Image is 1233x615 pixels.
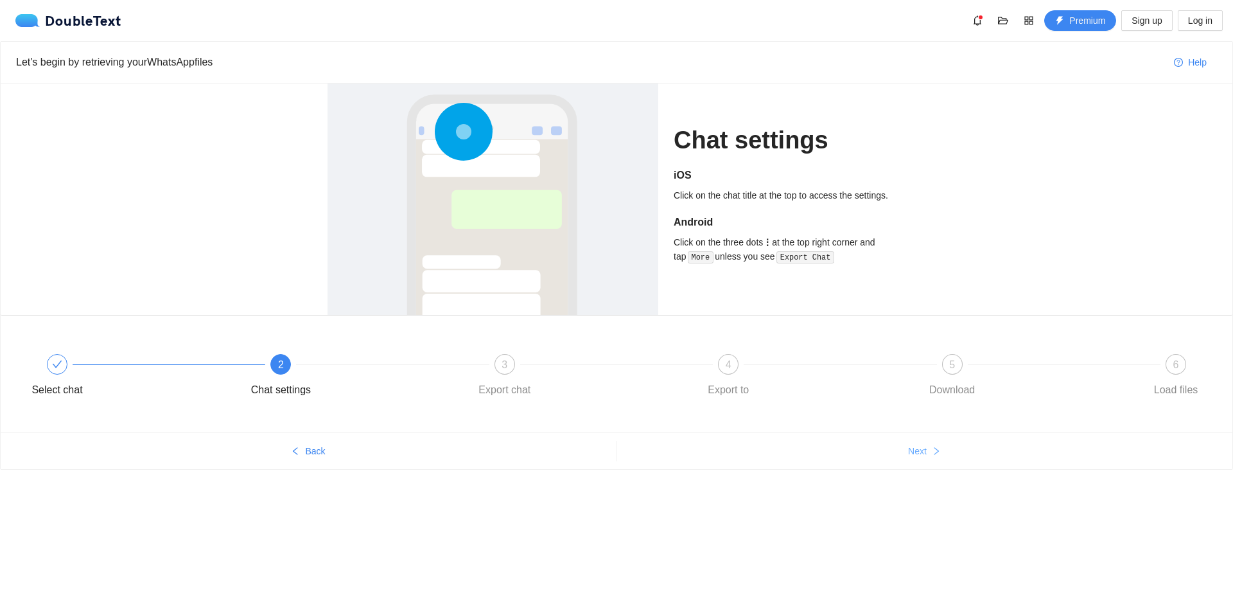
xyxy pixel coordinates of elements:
[1,441,616,461] button: leftBack
[15,14,121,27] div: DoubleText
[15,14,121,27] a: logoDoubleText
[1019,15,1038,26] span: appstore
[1188,13,1212,28] span: Log in
[1164,52,1217,73] button: question-circleHelp
[674,215,905,230] h5: Android
[502,359,507,370] span: 3
[251,380,311,400] div: Chat settings
[691,354,914,400] div: 4Export to
[1132,13,1162,28] span: Sign up
[993,10,1013,31] button: folder-open
[1069,13,1105,28] span: Premium
[1019,10,1039,31] button: appstore
[1154,380,1198,400] div: Load files
[1188,55,1207,69] span: Help
[16,54,1164,70] div: Let's begin by retrieving your WhatsApp files
[278,359,284,370] span: 2
[20,354,243,400] div: Select chat
[305,444,325,458] span: Back
[776,251,834,264] code: Export Chat
[468,354,691,400] div: 3Export chat
[1178,10,1223,31] button: Log in
[915,354,1139,400] div: 5Download
[674,235,905,264] div: Click on the three dots at the top right corner and tap unless you see
[674,188,905,202] div: Click on the chat title at the top to access the settings.
[949,359,955,370] span: 5
[1139,354,1213,400] div: 6Load files
[932,447,941,457] span: right
[52,359,62,370] span: check
[674,168,905,183] h5: iOS
[674,125,905,156] h1: Chat settings
[243,354,467,400] div: 2Chat settings
[968,15,987,26] span: bell
[763,237,772,247] b: ⋮
[1173,359,1179,370] span: 6
[688,251,713,264] code: More
[726,359,731,370] span: 4
[967,10,988,31] button: bell
[478,380,530,400] div: Export chat
[908,444,927,458] span: Next
[708,380,749,400] div: Export to
[1174,58,1183,68] span: question-circle
[31,380,82,400] div: Select chat
[993,15,1013,26] span: folder-open
[15,14,45,27] img: logo
[1121,10,1172,31] button: Sign up
[616,441,1232,461] button: Nextright
[1044,10,1116,31] button: thunderboltPremium
[291,447,300,457] span: left
[1055,16,1064,26] span: thunderbolt
[929,380,975,400] div: Download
